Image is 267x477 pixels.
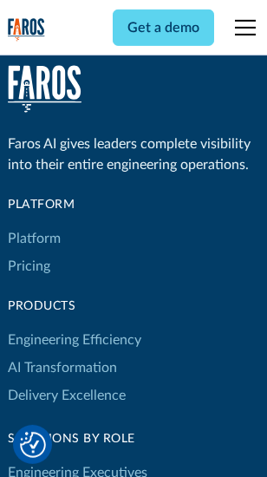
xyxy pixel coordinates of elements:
button: Cookie Settings [20,432,46,458]
a: home [8,65,81,113]
a: Delivery Excellence [8,382,126,409]
a: Pricing [8,252,50,280]
a: home [8,18,45,42]
img: Faros Logo White [8,65,81,113]
img: Logo of the analytics and reporting company Faros. [8,18,45,42]
div: products [8,297,141,316]
a: Platform [8,225,61,252]
img: Revisit consent button [20,432,46,458]
div: Faros AI gives leaders complete visibility into their entire engineering operations. [8,134,259,175]
a: Engineering Efficiency [8,326,141,354]
a: Get a demo [113,10,214,46]
div: Solutions by Role [8,430,147,448]
a: AI Transformation [8,354,117,382]
div: menu [225,7,259,49]
div: Platform [8,196,141,214]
